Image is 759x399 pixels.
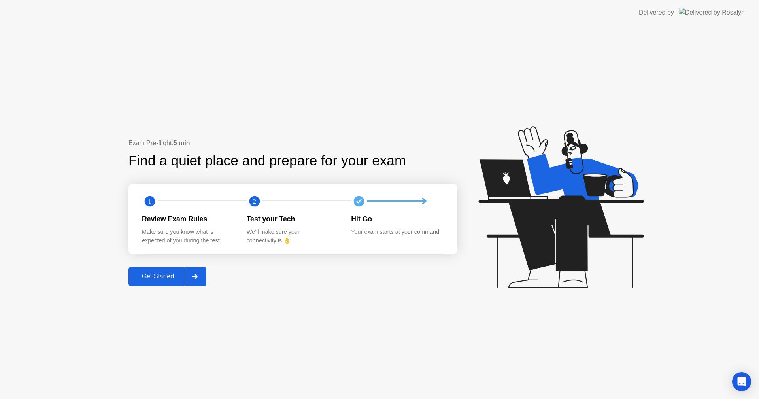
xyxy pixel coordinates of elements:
div: Get Started [131,273,185,280]
div: Make sure you know what is expected of you during the test. [142,228,234,245]
div: Open Intercom Messenger [732,372,751,391]
img: Delivered by Rosalyn [679,8,745,17]
div: Hit Go [351,214,443,224]
div: Your exam starts at your command [351,228,443,236]
div: Review Exam Rules [142,214,234,224]
div: Delivered by [639,8,674,17]
div: Test your Tech [247,214,339,224]
text: 1 [148,197,151,205]
div: Find a quiet place and prepare for your exam [128,150,407,171]
b: 5 min [174,140,190,146]
div: We’ll make sure your connectivity is 👌 [247,228,339,245]
div: Exam Pre-flight: [128,138,457,148]
button: Get Started [128,267,206,286]
text: 2 [253,197,256,205]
